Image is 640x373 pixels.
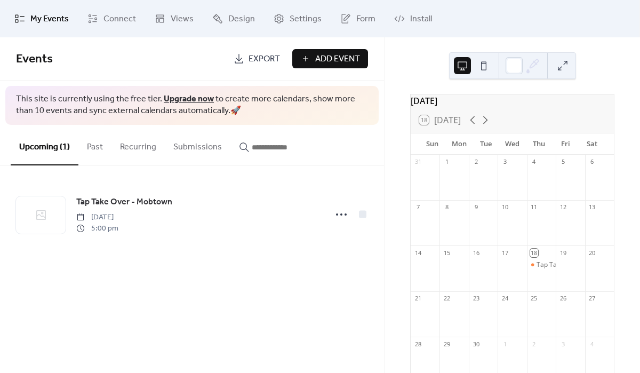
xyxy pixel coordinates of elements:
[443,295,451,303] div: 22
[530,340,538,348] div: 2
[76,196,172,209] span: Tap Take Over - Mobtown
[530,249,538,257] div: 18
[588,158,596,166] div: 6
[419,133,446,155] div: Sun
[588,340,596,348] div: 4
[501,158,509,166] div: 3
[499,133,526,155] div: Wed
[443,249,451,257] div: 15
[588,295,596,303] div: 27
[588,249,596,257] div: 20
[290,13,322,26] span: Settings
[559,295,567,303] div: 26
[472,340,480,348] div: 30
[249,53,280,66] span: Export
[501,249,509,257] div: 17
[332,4,383,33] a: Form
[16,47,53,71] span: Events
[292,49,368,68] button: Add Event
[111,125,165,164] button: Recurring
[530,295,538,303] div: 25
[386,4,440,33] a: Install
[414,158,422,166] div: 31
[30,13,69,26] span: My Events
[165,125,230,164] button: Submissions
[356,13,375,26] span: Form
[147,4,202,33] a: Views
[171,13,194,26] span: Views
[228,13,255,26] span: Design
[6,4,77,33] a: My Events
[164,91,214,107] a: Upgrade now
[410,13,432,26] span: Install
[537,260,613,269] div: Tap Take Over - Mobtown
[446,133,473,155] div: Mon
[414,295,422,303] div: 21
[226,49,288,68] a: Export
[501,203,509,211] div: 10
[501,295,509,303] div: 24
[76,212,118,223] span: [DATE]
[579,133,605,155] div: Sat
[527,260,556,269] div: Tap Take Over - Mobtown
[472,203,480,211] div: 9
[443,158,451,166] div: 1
[559,203,567,211] div: 12
[472,158,480,166] div: 2
[530,158,538,166] div: 4
[414,340,422,348] div: 28
[530,203,538,211] div: 11
[76,195,172,209] a: Tap Take Over - Mobtown
[559,158,567,166] div: 5
[525,133,552,155] div: Thu
[11,125,78,165] button: Upcoming (1)
[16,93,368,117] span: This site is currently using the free tier. to create more calendars, show more than 10 events an...
[559,340,567,348] div: 3
[472,295,480,303] div: 23
[204,4,263,33] a: Design
[411,94,614,107] div: [DATE]
[552,133,579,155] div: Fri
[559,249,567,257] div: 19
[443,340,451,348] div: 29
[315,53,360,66] span: Add Event
[266,4,330,33] a: Settings
[76,223,118,234] span: 5:00 pm
[79,4,144,33] a: Connect
[501,340,509,348] div: 1
[443,203,451,211] div: 8
[473,133,499,155] div: Tue
[588,203,596,211] div: 13
[414,203,422,211] div: 7
[103,13,136,26] span: Connect
[414,249,422,257] div: 14
[78,125,111,164] button: Past
[472,249,480,257] div: 16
